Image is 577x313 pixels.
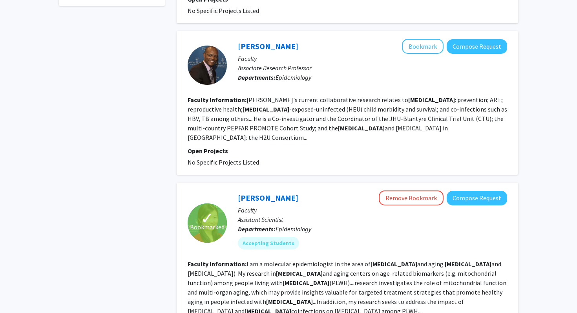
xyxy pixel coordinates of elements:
[243,105,289,113] b: [MEDICAL_DATA]
[276,269,323,277] b: [MEDICAL_DATA]
[238,54,507,63] p: Faculty
[238,215,507,224] p: Assistant Scientist
[238,225,276,233] b: Departments:
[338,124,385,132] b: [MEDICAL_DATA]
[371,260,417,268] b: [MEDICAL_DATA]
[6,278,33,307] iframe: Chat
[238,205,507,215] p: Faculty
[190,222,225,232] span: Bookmarked
[379,190,444,205] button: Remove Bookmark
[238,193,298,203] a: [PERSON_NAME]
[188,7,259,15] span: No Specific Projects Listed
[238,41,298,51] a: [PERSON_NAME]
[445,260,491,268] b: [MEDICAL_DATA]
[276,225,311,233] span: Epidemiology
[447,39,507,54] button: Compose Request to Jim Aizire
[201,214,214,222] span: ✓
[188,158,259,166] span: No Specific Projects Listed
[238,73,276,81] b: Departments:
[266,298,313,306] b: [MEDICAL_DATA]
[447,191,507,205] button: Compose Request to Jing Sun
[188,146,507,156] p: Open Projects
[276,73,311,81] span: Epidemiology
[188,96,507,141] fg-read-more: [PERSON_NAME]'s current collaborative research relates to : prevention; ART; reproductive health;...
[238,237,299,249] mat-chip: Accepting Students
[408,96,455,104] b: [MEDICAL_DATA]
[188,260,247,268] b: Faculty Information:
[283,279,329,287] b: [MEDICAL_DATA]
[188,96,247,104] b: Faculty Information:
[238,63,507,73] p: Associate Research Professor
[402,39,444,54] button: Add Jim Aizire to Bookmarks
